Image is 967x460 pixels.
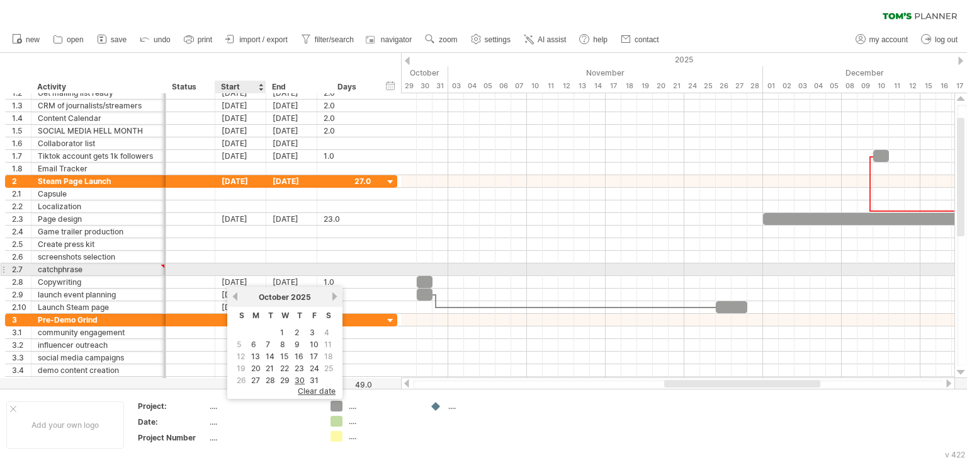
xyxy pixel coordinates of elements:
[138,401,207,411] div: Project:
[298,386,336,396] span: clear date
[324,276,371,288] div: 1.0
[9,32,43,48] a: new
[12,339,31,351] div: 3.2
[139,74,212,83] div: Keywords by Traffic
[297,311,302,320] span: Thursday
[125,73,135,83] img: tab_keywords_by_traffic_grey.svg
[543,79,558,93] div: Tuesday, 11 November 2025
[635,35,659,44] span: contact
[12,352,31,364] div: 3.3
[464,79,480,93] div: Tuesday, 4 November 2025
[264,362,275,374] a: 21
[138,417,207,427] div: Date:
[38,263,159,275] div: catchphrase
[795,79,810,93] div: Wednesday, 3 December 2025
[12,137,31,149] div: 1.6
[215,276,266,288] div: [DATE]
[779,79,795,93] div: Tuesday, 2 December 2025
[50,32,88,48] a: open
[12,150,31,162] div: 1.7
[889,79,905,93] div: Thursday, 11 December 2025
[264,374,276,386] a: 28
[349,416,417,427] div: ....
[315,35,354,44] span: filter/search
[323,362,334,374] span: 25
[6,401,124,449] div: Add your own logo
[250,362,262,374] a: 20
[842,79,857,93] div: Monday, 8 December 2025
[433,79,448,93] div: Friday, 31 October 2025
[38,188,159,200] div: Capsule
[235,350,246,362] span: 12
[38,112,159,124] div: Content Calendar
[250,350,261,362] a: 13
[272,81,310,93] div: End
[268,311,273,320] span: Tuesday
[12,226,31,238] div: 2.4
[12,289,31,301] div: 2.9
[138,432,207,443] div: Project Number
[198,35,212,44] span: print
[20,33,30,43] img: website_grey.svg
[12,326,31,338] div: 3.1
[12,314,31,326] div: 3
[215,213,266,225] div: [DATE]
[264,338,271,350] a: 7
[326,311,331,320] span: Saturday
[485,35,511,44] span: settings
[38,364,159,376] div: demo content creation
[38,200,159,212] div: Localization
[873,79,889,93] div: Wednesday, 10 December 2025
[349,401,417,411] div: ....
[259,292,289,302] span: October
[318,380,372,389] div: 49.0
[857,79,873,93] div: Tuesday, 9 December 2025
[12,163,31,175] div: 1.8
[181,32,216,48] a: print
[210,432,315,443] div: ....
[20,20,30,30] img: logo_orange.svg
[38,238,159,250] div: Create press kit
[38,251,159,263] div: screenshots selection
[935,35,958,44] span: log out
[266,150,317,162] div: [DATE]
[210,417,315,427] div: ....
[12,188,31,200] div: 2.1
[26,35,40,44] span: new
[317,81,376,93] div: Days
[38,137,159,149] div: Collaborator list
[239,35,288,44] span: import / export
[308,374,320,386] a: 31
[322,339,335,350] td: this is a weekend day
[67,35,84,44] span: open
[905,79,920,93] div: Friday, 12 December 2025
[298,32,358,48] a: filter/search
[281,311,289,320] span: Wednesday
[936,79,952,93] div: Tuesday, 16 December 2025
[439,35,457,44] span: zoom
[250,338,257,350] a: 6
[38,289,159,301] div: launch event planning
[210,401,315,411] div: ....
[448,401,517,411] div: ....
[37,81,159,93] div: Activity
[215,100,266,112] div: [DATE]
[215,175,266,187] div: [DATE]
[38,175,159,187] div: Steam Page Launch
[324,301,371,313] div: 2.0
[235,362,247,374] span: 19
[38,377,159,389] div: playtesting sessions
[137,32,174,48] a: undo
[235,363,248,374] td: this is a weekend day
[918,32,961,48] a: log out
[732,79,747,93] div: Thursday, 27 November 2025
[293,338,301,350] a: 9
[266,213,317,225] div: [DATE]
[322,363,335,374] td: this is a weekend day
[324,213,371,225] div: 23.0
[349,431,417,442] div: ....
[235,339,248,350] td: this is a weekend day
[154,35,171,44] span: undo
[322,351,335,362] td: this is a weekend day
[716,79,732,93] div: Wednesday, 26 November 2025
